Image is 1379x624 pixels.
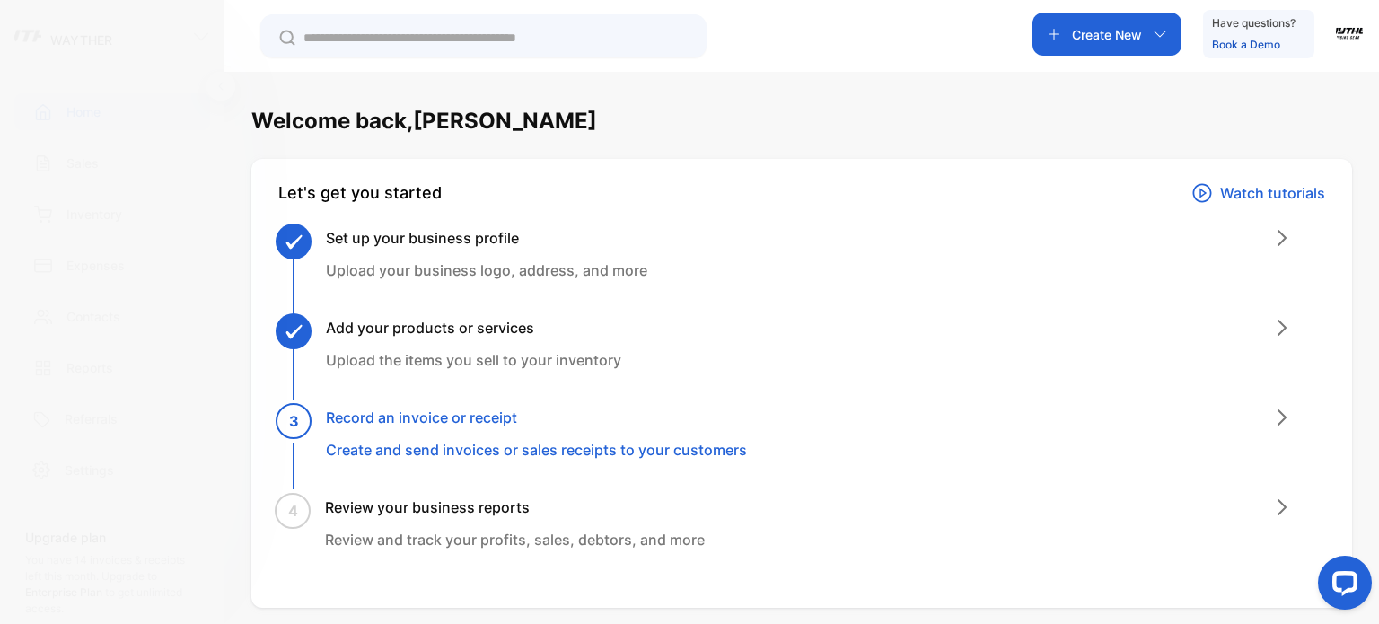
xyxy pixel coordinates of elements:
[66,307,120,326] p: Contacts
[278,180,442,206] div: Let's get you started
[251,105,597,137] h1: Welcome back, [PERSON_NAME]
[14,23,41,50] img: logo
[1304,549,1379,624] iframe: LiveChat chat widget
[66,102,101,121] p: Home
[326,259,647,281] p: Upload your business logo, address, and more
[1212,14,1296,32] p: Have questions?
[326,349,621,371] p: Upload the items you sell to your inventory
[1220,182,1325,204] p: Watch tutorials
[50,31,112,49] p: WAYTHER
[25,552,196,617] p: You have 14 invoices & receipts left this month.
[66,256,125,275] p: Expenses
[1191,180,1325,206] a: Watch tutorials
[65,409,118,428] p: Referrals
[66,154,99,172] p: Sales
[326,407,747,428] h3: Record an invoice or receipt
[325,529,705,550] p: Review and track your profits, sales, debtors, and more
[25,528,196,547] p: Upgrade plan
[66,205,122,224] p: Inventory
[66,358,113,377] p: Reports
[25,569,182,615] span: Upgrade to to get unlimited access.
[326,317,621,338] h3: Add your products or services
[65,461,114,479] p: Settings
[1072,25,1142,44] p: Create New
[289,410,299,432] span: 3
[288,500,298,522] span: 4
[25,585,102,599] span: Enterprise Plan
[1336,13,1363,56] button: avatar
[325,497,705,518] h3: Review your business reports
[1336,18,1363,45] img: avatar
[326,439,747,461] p: Create and send invoices or sales receipts to your customers
[1212,38,1280,51] a: Book a Demo
[326,227,647,249] h3: Set up your business profile
[1032,13,1181,56] button: Create New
